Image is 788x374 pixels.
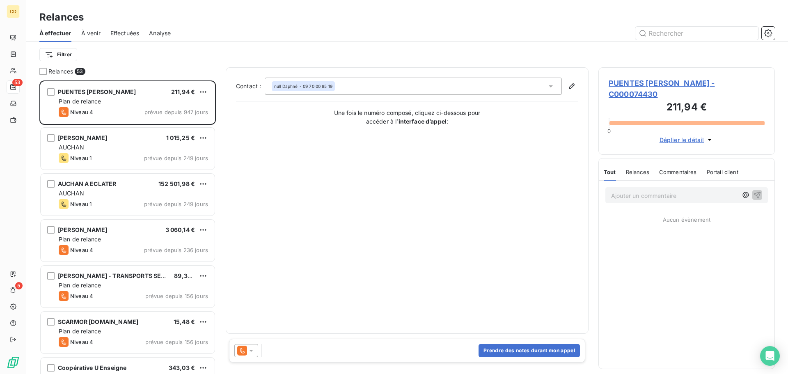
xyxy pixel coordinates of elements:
[145,339,208,345] span: prévue depuis 156 jours
[626,169,649,175] span: Relances
[274,83,298,89] span: null Daphné
[70,109,93,115] span: Niveau 4
[635,27,758,40] input: Rechercher
[110,29,140,37] span: Effectuées
[174,272,197,279] span: 89,35 €
[149,29,171,37] span: Analyse
[604,169,616,175] span: Tout
[58,226,107,233] span: [PERSON_NAME]
[663,216,710,223] span: Aucun évènement
[174,318,195,325] span: 15,48 €
[145,293,208,299] span: prévue depuis 156 jours
[7,5,20,18] div: CD
[166,134,195,141] span: 1 015,25 €
[59,190,84,197] span: AUCHAN
[15,282,23,289] span: 5
[75,68,85,75] span: 53
[59,282,101,289] span: Plan de relance
[81,29,101,37] span: À venir
[70,293,93,299] span: Niveau 4
[58,180,116,187] span: AUCHAN A ECLATER
[607,128,611,134] span: 0
[59,236,101,243] span: Plan de relance
[144,109,208,115] span: prévue depuis 947 jours
[165,226,195,233] span: 3 060,14 €
[7,356,20,369] img: Logo LeanPay
[58,272,177,279] span: [PERSON_NAME] - TRANSPORTS SELLIER
[70,339,93,345] span: Niveau 4
[236,82,265,90] label: Contact :
[660,135,704,144] span: Déplier le détail
[479,344,580,357] button: Prendre des notes durant mon appel
[144,247,208,253] span: prévue depuis 236 jours
[657,135,717,145] button: Déplier le détail
[7,80,19,94] a: 53
[59,328,101,335] span: Plan de relance
[58,134,107,141] span: [PERSON_NAME]
[58,364,126,371] span: Coopérative U Enseigne
[12,79,23,86] span: 53
[39,48,77,61] button: Filtrer
[144,155,208,161] span: prévue depuis 249 jours
[659,169,697,175] span: Commentaires
[39,10,84,25] h3: Relances
[169,364,195,371] span: 343,03 €
[707,169,738,175] span: Portail client
[760,346,780,366] div: Open Intercom Messenger
[59,98,101,105] span: Plan de relance
[399,118,447,125] strong: interface d’appel
[59,144,84,151] span: AUCHAN
[609,78,765,100] span: PUENTES [PERSON_NAME] - C000074430
[70,201,92,207] span: Niveau 1
[144,201,208,207] span: prévue depuis 249 jours
[58,318,138,325] span: SCARMOR [DOMAIN_NAME]
[609,100,765,116] h3: 211,94 €
[274,83,332,89] div: - 09 70 00 85 19
[48,67,73,76] span: Relances
[158,180,195,187] span: 152 501,98 €
[70,155,92,161] span: Niveau 1
[39,29,71,37] span: À effectuer
[171,88,195,95] span: 211,94 €
[58,88,136,95] span: PUENTES [PERSON_NAME]
[70,247,93,253] span: Niveau 4
[39,80,216,374] div: grid
[325,108,489,126] p: Une fois le numéro composé, cliquez ci-dessous pour accéder à l’ :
